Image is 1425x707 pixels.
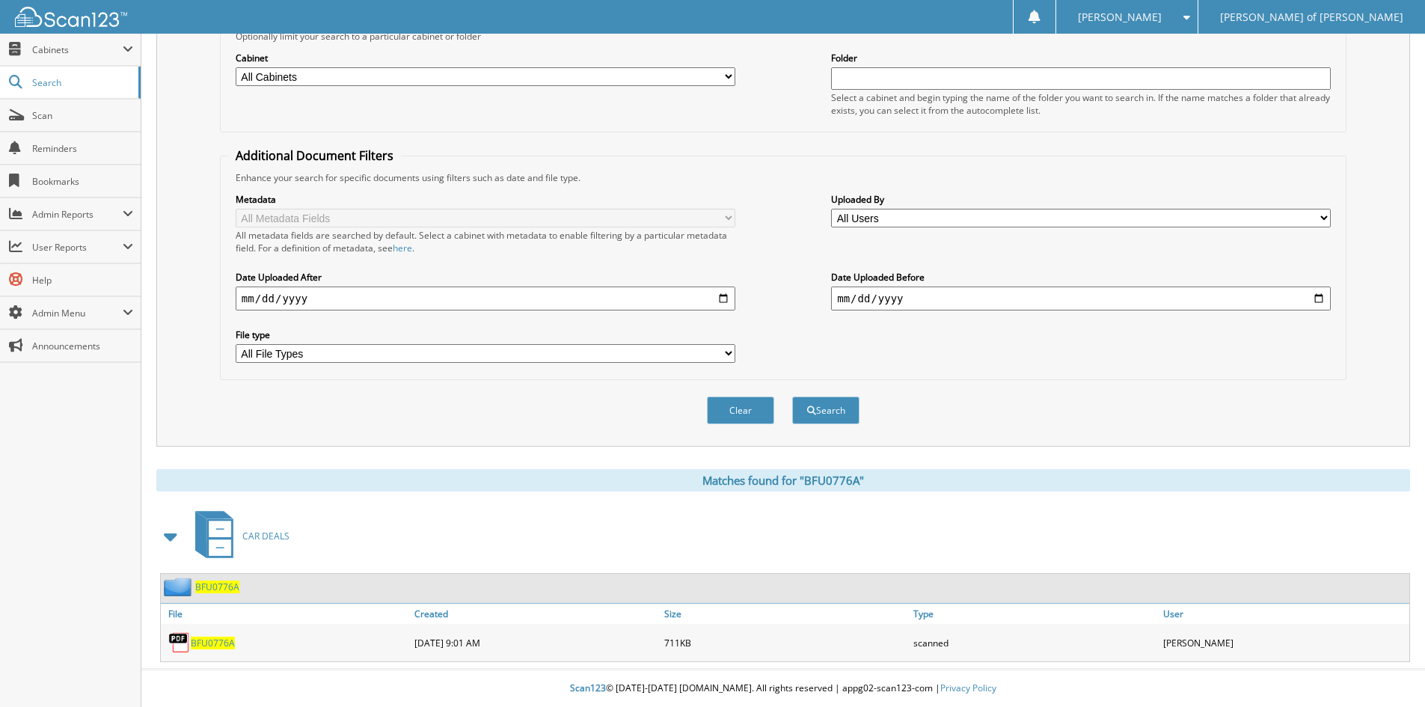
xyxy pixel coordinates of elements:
span: Reminders [32,142,133,155]
a: Size [661,604,910,624]
div: scanned [910,628,1159,658]
div: Matches found for "BFU0776A" [156,469,1410,492]
div: Enhance your search for specific documents using filters such as date and file type. [228,171,1338,184]
a: File [161,604,411,624]
input: end [831,287,1331,310]
a: Created [411,604,661,624]
span: Scan123 [570,682,606,694]
a: User [1159,604,1409,624]
iframe: Chat Widget [1350,635,1425,707]
div: Optionally limit your search to a particular cabinet or folder [228,30,1338,43]
label: Uploaded By [831,193,1331,206]
div: All metadata fields are searched by default. Select a cabinet with metadata to enable filtering b... [236,229,735,254]
div: [DATE] 9:01 AM [411,628,661,658]
div: 711KB [661,628,910,658]
a: Privacy Policy [940,682,996,694]
a: BFU0776A [195,581,239,593]
a: Type [910,604,1159,624]
span: Bookmarks [32,175,133,188]
label: Folder [831,52,1331,64]
span: Help [32,274,133,287]
img: PDF.png [168,631,191,654]
a: BFU0776A [191,637,235,649]
div: Select a cabinet and begin typing the name of the folder you want to search in. If the name match... [831,91,1331,117]
span: User Reports [32,241,123,254]
span: Announcements [32,340,133,352]
label: Cabinet [236,52,735,64]
span: Search [32,76,131,89]
div: [PERSON_NAME] [1159,628,1409,658]
label: Date Uploaded After [236,271,735,284]
span: [PERSON_NAME] of [PERSON_NAME] [1220,13,1403,22]
span: Admin Reports [32,208,123,221]
label: File type [236,328,735,341]
span: CAR DEALS [242,530,289,542]
img: folder2.png [164,578,195,596]
span: Cabinets [32,43,123,56]
legend: Additional Document Filters [228,147,401,164]
span: [PERSON_NAME] [1078,13,1162,22]
label: Date Uploaded Before [831,271,1331,284]
span: Scan [32,109,133,122]
img: scan123-logo-white.svg [15,7,127,27]
button: Clear [707,397,774,424]
div: © [DATE]-[DATE] [DOMAIN_NAME]. All rights reserved | appg02-scan123-com | [141,670,1425,707]
label: Metadata [236,193,735,206]
button: Search [792,397,859,424]
input: start [236,287,735,310]
span: Admin Menu [32,307,123,319]
a: CAR DEALS [186,506,289,566]
a: here [393,242,412,254]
